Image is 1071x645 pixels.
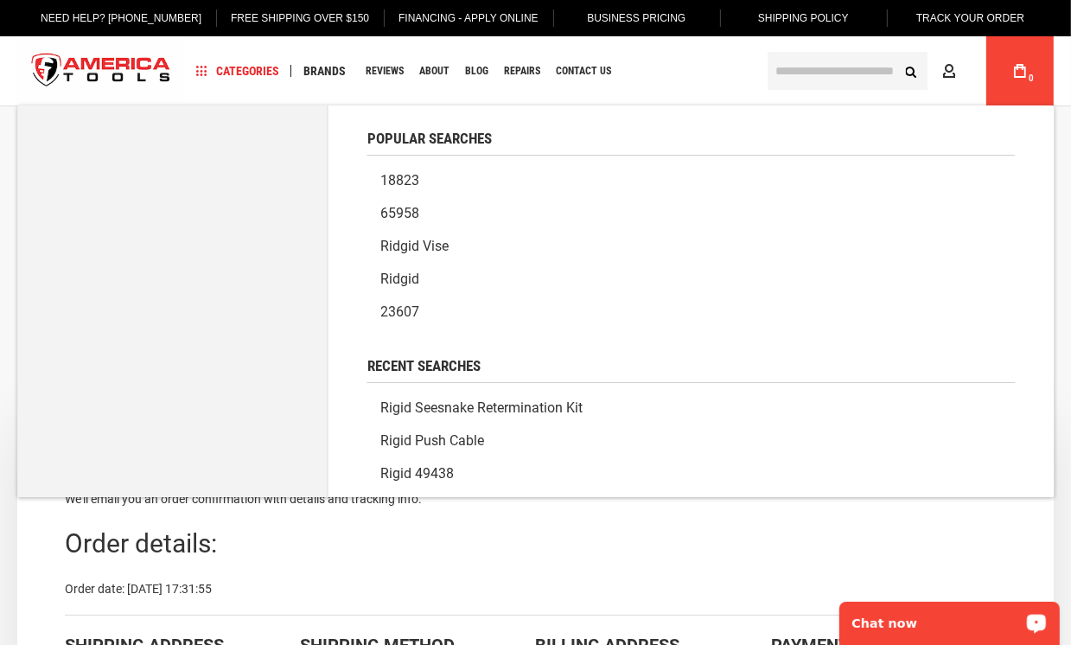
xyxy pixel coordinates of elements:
a: Ridgid vise [367,230,1015,263]
span: Popular Searches [367,131,492,146]
a: 18823 [367,164,1015,197]
a: 65958 [367,197,1015,230]
a: Categories [188,60,287,83]
p: We'll email you an order confirmation with details and tracking info. [65,489,1006,508]
span: Contact Us [556,66,611,76]
a: Reviews [358,60,411,83]
a: rigid push cable [367,425,1015,457]
a: Repairs [496,60,548,83]
a: 23607 [367,296,1015,329]
a: 0 [1004,36,1036,105]
button: Search [895,54,928,87]
a: Brands [296,60,354,83]
span: Brands [303,65,346,77]
span: Reviews [366,66,404,76]
a: Blog [457,60,496,83]
a: rigid 49438 [367,457,1015,490]
span: About [419,66,449,76]
span: Blog [465,66,488,76]
a: About [411,60,457,83]
span: 0 [1029,73,1034,83]
a: rigid seesnake retermination kit [367,392,1015,425]
a: Contact Us [548,60,619,83]
img: America Tools [17,39,185,104]
a: Ridgid [367,263,1015,296]
span: Recent Searches [367,359,481,374]
div: Order date: [DATE] 17:31:55 [65,580,1006,597]
span: Shipping Policy [758,12,849,24]
a: store logo [17,39,185,104]
span: Repairs [504,66,540,76]
span: Categories [196,65,279,77]
iframe: LiveChat chat widget [828,591,1071,645]
div: Order details: [65,526,1006,563]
